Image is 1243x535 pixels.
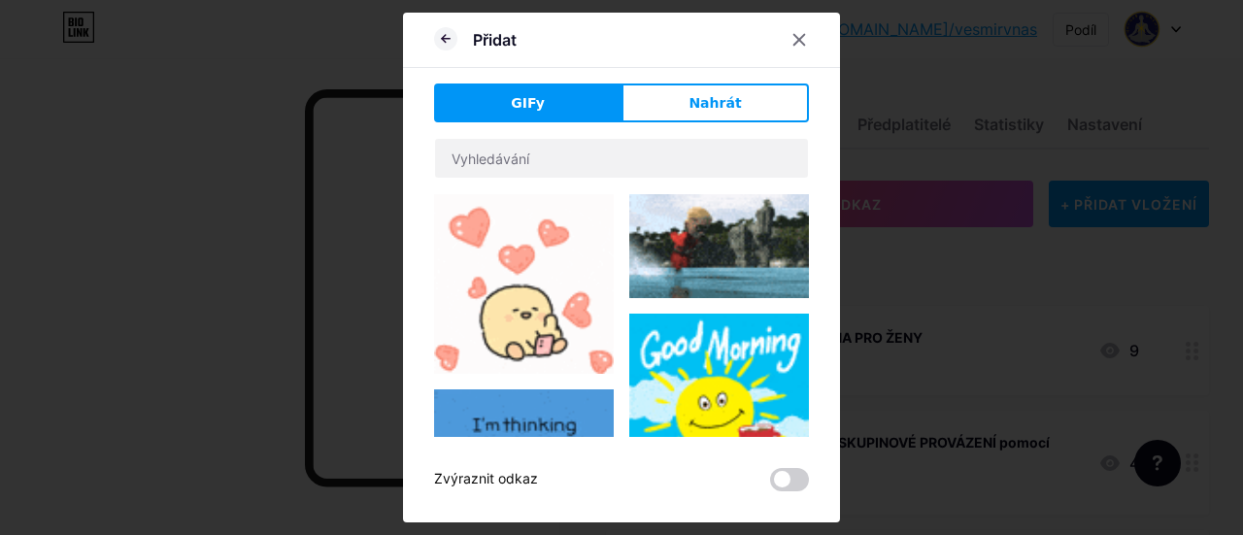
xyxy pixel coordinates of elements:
font: Zvýraznit odkaz [434,470,538,486]
font: Přidat [473,30,517,50]
img: Gihpy [629,314,809,493]
img: Gihpy [434,194,614,374]
img: Gihpy [629,194,809,298]
font: GIFy [511,95,545,111]
button: GIFy [434,84,621,122]
input: Vyhledávání [435,139,808,178]
button: Nahrát [621,84,809,122]
font: Nahrát [689,95,741,111]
